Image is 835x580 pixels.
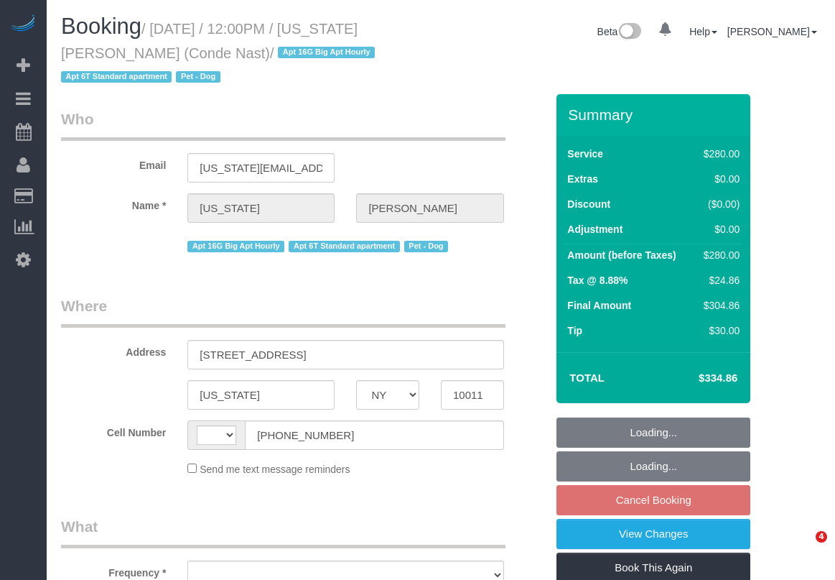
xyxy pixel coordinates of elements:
label: Service [567,147,603,161]
label: Extras [567,172,598,186]
span: Pet - Dog [404,241,448,252]
input: Last Name [356,193,503,223]
input: First Name [187,193,335,223]
label: Cell Number [50,420,177,440]
span: Booking [61,14,141,39]
span: Pet - Dog [176,71,220,83]
iframe: Intercom live chat [786,531,821,566]
div: $280.00 [698,147,740,161]
a: Beta [597,26,642,37]
a: [PERSON_NAME] [727,26,817,37]
div: $304.86 [698,298,740,313]
a: Help [689,26,717,37]
div: $0.00 [698,222,740,236]
legend: What [61,516,505,548]
span: Apt 16G Big Apt Hourly [278,47,375,58]
span: Apt 6T Standard apartment [61,71,172,83]
div: ($0.00) [698,197,740,211]
label: Name * [50,193,177,213]
span: Send me text message reminders [200,464,350,475]
span: 4 [816,531,827,543]
input: Cell Number [245,420,503,450]
div: $30.00 [698,323,740,338]
label: Discount [567,197,610,211]
label: Tip [567,323,582,338]
span: Apt 6T Standard apartment [289,241,399,252]
legend: Where [61,295,505,328]
h4: $334.86 [656,372,737,385]
div: $24.86 [698,273,740,287]
div: $280.00 [698,248,740,262]
label: Frequency * [50,561,177,580]
strong: Total [569,372,605,384]
a: View Changes [556,519,750,549]
input: Email [187,153,335,183]
label: Adjustment [567,222,622,236]
h3: Summary [568,106,743,123]
div: $0.00 [698,172,740,186]
span: Apt 16G Big Apt Hourly [187,241,284,252]
label: Final Amount [567,298,631,313]
legend: Who [61,109,505,141]
input: City [187,380,335,410]
label: Tax @ 8.88% [567,273,628,287]
small: / [DATE] / 12:00PM / [US_STATE][PERSON_NAME] (Conde Nast) [61,21,379,86]
input: Zip Code [441,380,504,410]
label: Email [50,153,177,172]
img: Automaid Logo [9,14,37,34]
label: Address [50,340,177,359]
img: New interface [617,23,641,42]
label: Amount (before Taxes) [567,248,676,262]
